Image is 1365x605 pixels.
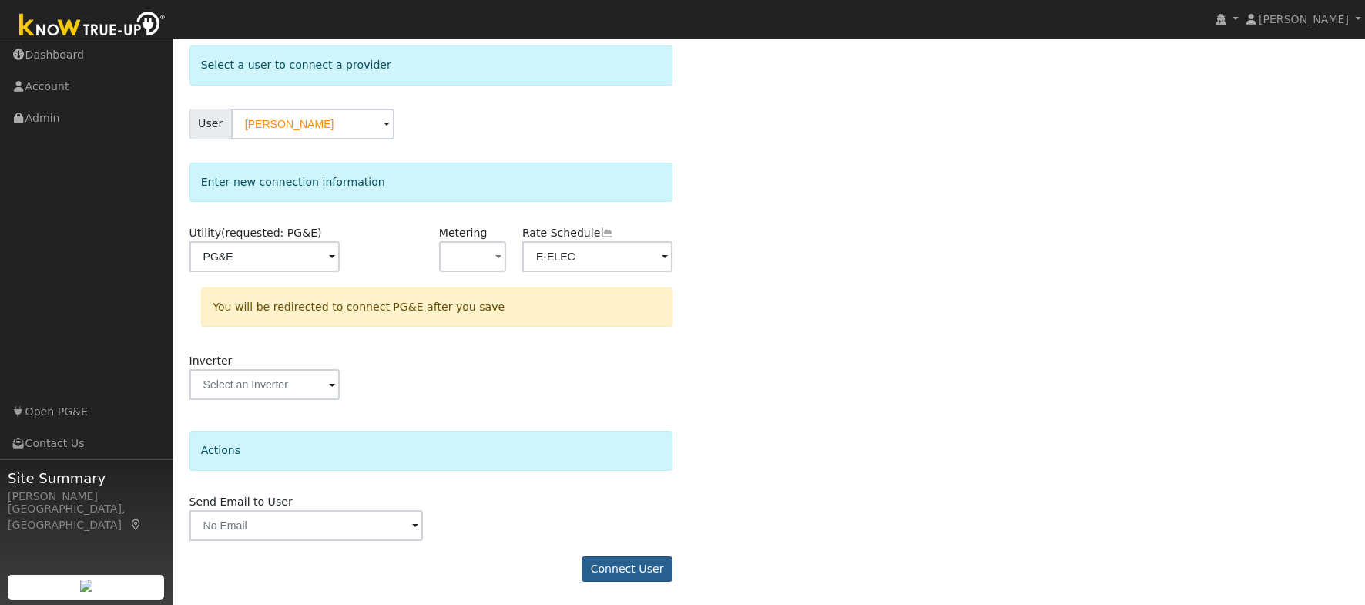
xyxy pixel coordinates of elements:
label: Utility [189,225,322,241]
img: Know True-Up [12,8,173,43]
span: (requested: PG&E) [221,227,322,239]
span: User [189,109,232,139]
input: Select a Utility [189,241,340,272]
input: Select a User [231,109,394,139]
label: Inverter [189,353,233,369]
img: retrieve [80,580,92,592]
button: Connect User [582,556,672,583]
div: Enter new connection information [189,163,672,202]
span: Site Summary [8,468,165,489]
input: Select an Inverter [189,369,340,400]
div: [PERSON_NAME] [8,489,165,505]
div: You will be redirected to connect PG&E after you save [201,287,672,327]
label: Send Email to User [189,494,293,510]
div: Actions [189,431,672,470]
input: No Email [189,510,423,541]
label: Rate Schedule [522,225,614,241]
span: [PERSON_NAME] [1259,13,1349,25]
label: Metering [439,225,488,241]
div: Select a user to connect a provider [189,45,672,85]
div: [GEOGRAPHIC_DATA], [GEOGRAPHIC_DATA] [8,501,165,533]
a: Map [129,519,143,531]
